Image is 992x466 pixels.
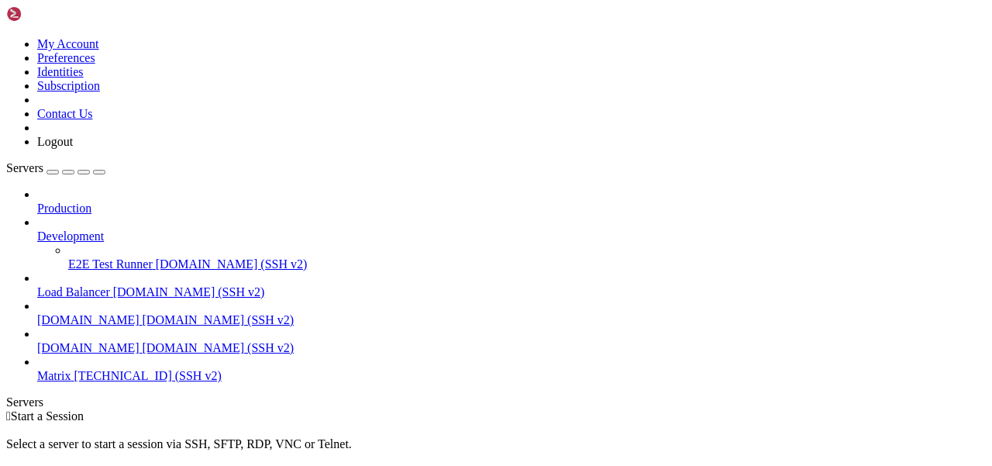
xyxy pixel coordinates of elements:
[37,355,986,383] li: Matrix [TECHNICAL_ID] (SSH v2)
[37,285,986,299] a: Load Balancer [DOMAIN_NAME] (SSH v2)
[37,65,84,78] a: Identities
[37,327,986,355] li: [DOMAIN_NAME] [DOMAIN_NAME] (SSH v2)
[68,243,986,271] li: E2E Test Runner [DOMAIN_NAME] (SSH v2)
[37,285,110,299] span: Load Balancer
[37,202,91,215] span: Production
[37,188,986,216] li: Production
[37,216,986,271] li: Development
[113,285,265,299] span: [DOMAIN_NAME] (SSH v2)
[37,341,139,354] span: [DOMAIN_NAME]
[37,369,71,382] span: Matrix
[143,313,294,326] span: [DOMAIN_NAME] (SSH v2)
[37,79,100,92] a: Subscription
[68,257,986,271] a: E2E Test Runner [DOMAIN_NAME] (SSH v2)
[37,299,986,327] li: [DOMAIN_NAME] [DOMAIN_NAME] (SSH v2)
[6,409,11,423] span: 
[37,107,93,120] a: Contact Us
[37,341,986,355] a: [DOMAIN_NAME] [DOMAIN_NAME] (SSH v2)
[6,6,95,22] img: Shellngn
[37,313,986,327] a: [DOMAIN_NAME] [DOMAIN_NAME] (SSH v2)
[143,341,294,354] span: [DOMAIN_NAME] (SSH v2)
[68,257,153,271] span: E2E Test Runner
[37,230,104,243] span: Development
[11,409,84,423] span: Start a Session
[6,161,43,174] span: Servers
[37,369,986,383] a: Matrix [TECHNICAL_ID] (SSH v2)
[37,271,986,299] li: Load Balancer [DOMAIN_NAME] (SSH v2)
[37,135,73,148] a: Logout
[74,369,222,382] span: [TECHNICAL_ID] (SSH v2)
[6,395,986,409] div: Servers
[37,313,139,326] span: [DOMAIN_NAME]
[37,230,986,243] a: Development
[156,257,308,271] span: [DOMAIN_NAME] (SSH v2)
[6,161,105,174] a: Servers
[37,51,95,64] a: Preferences
[37,37,99,50] a: My Account
[37,202,986,216] a: Production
